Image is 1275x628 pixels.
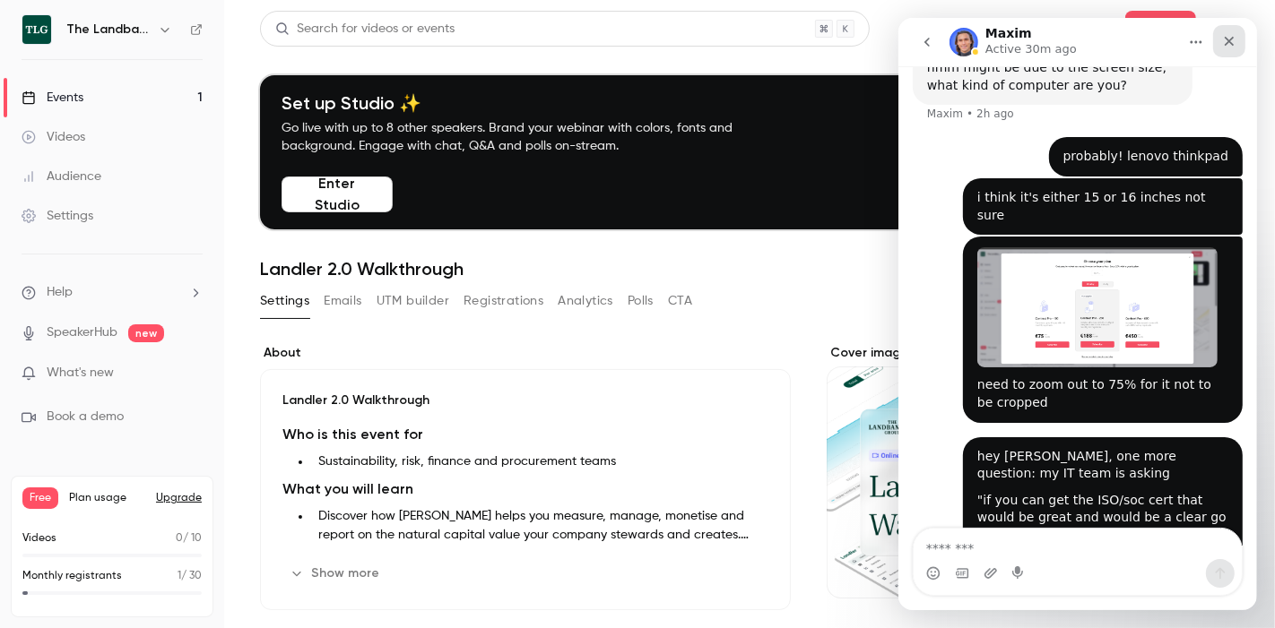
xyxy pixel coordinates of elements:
button: Emoji picker [28,548,42,563]
button: Upgrade [156,491,202,505]
label: About [260,344,791,362]
section: Cover image [827,344,1239,598]
button: Enter Studio [282,176,393,212]
button: Polls [628,287,654,315]
button: Gif picker [56,548,71,563]
button: Share [1125,11,1196,47]
span: What's new [47,364,114,383]
span: Book a demo [47,408,124,426]
span: Plan usage [69,491,145,505]
span: Help [47,283,73,302]
div: user says… [14,419,344,621]
div: Videos [22,128,85,146]
button: Registrations [464,287,543,315]
p: / 10 [176,530,202,546]
p: Videos [22,530,56,546]
span: 0 [176,533,183,544]
p: / 30 [178,568,202,584]
button: CTA [668,287,692,315]
button: Analytics [558,287,613,315]
button: Show more [282,559,390,588]
button: Start recording [114,548,128,563]
h2: What you will learn [282,478,768,500]
h4: Set up Studio ✨ [282,92,775,114]
p: Landler 2.0 Walkthrough [282,391,768,409]
div: hey [PERSON_NAME], one more question: my IT team is asking"if you can get the ISO/soc cert that w... [65,419,344,599]
button: Settings [260,287,309,315]
h2: Who is this event for [282,424,768,445]
span: Free [22,487,58,509]
li: help-dropdown-opener [22,283,203,302]
li: Discover how [PERSON_NAME] helps you measure, manage, monetise and report on the natural capital ... [311,507,768,545]
button: UTM builder [377,287,449,315]
p: Go live with up to 8 other speakers. Brand your webinar with colors, fonts and background. Engage... [282,119,775,155]
iframe: Intercom live chat [898,18,1257,610]
img: The Landbanking Group [22,15,51,44]
h6: The Landbanking Group [66,21,151,39]
span: new [128,324,164,342]
a: SpeakerHub [47,323,117,342]
button: Send a message… [308,541,336,570]
div: Settings [22,207,93,225]
div: Search for videos or events [275,20,455,39]
div: hey [PERSON_NAME], one more question: my IT team is asking [79,430,330,465]
div: "if you can get the ISO/soc cert that would be great and would be a clear go ahead, and how they ... [79,474,330,544]
h1: Landler 2.0 Walkthrough [260,258,1239,280]
button: Upload attachment [85,548,100,563]
div: Events [22,89,83,107]
div: Audience [22,168,101,185]
span: 1 [178,571,181,581]
label: Cover image [827,344,1239,362]
p: Monthly registrants [22,568,122,584]
button: Emails [324,287,361,315]
li: Sustainability, risk, finance and procurement teams [311,452,768,471]
textarea: Message… [15,511,344,541]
